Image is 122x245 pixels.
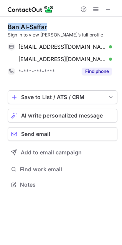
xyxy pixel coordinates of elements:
button: AI write personalized message [8,109,117,122]
div: Save to List / ATS / CRM [21,94,104,100]
img: ContactOut v5.3.10 [8,5,54,14]
button: Reveal Button [82,68,112,75]
span: AI write personalized message [21,113,103,119]
button: Add to email campaign [8,146,117,159]
span: Find work email [20,166,114,173]
span: Add to email campaign [21,149,82,156]
div: Ban Al-Saffar [8,23,47,31]
span: [EMAIL_ADDRESS][DOMAIN_NAME] [18,43,106,50]
span: Send email [21,131,50,137]
button: Send email [8,127,117,141]
span: Notes [20,181,114,188]
button: Notes [8,179,117,190]
button: save-profile-one-click [8,90,117,104]
span: [EMAIL_ADDRESS][DOMAIN_NAME] [18,56,106,63]
div: Sign in to view [PERSON_NAME]’s full profile [8,31,117,38]
button: Find work email [8,164,117,175]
